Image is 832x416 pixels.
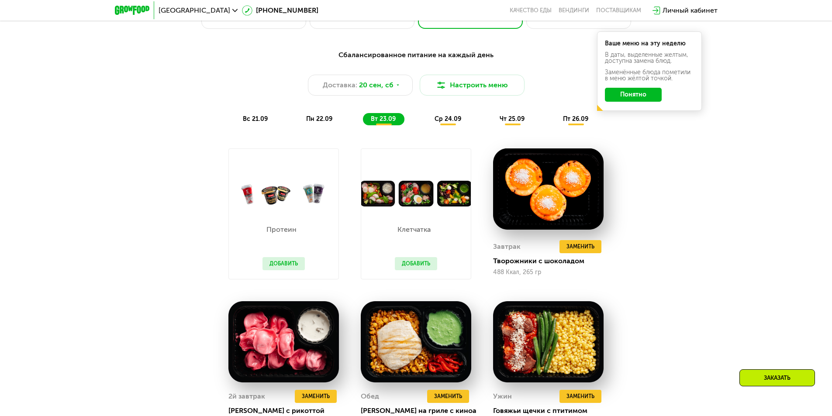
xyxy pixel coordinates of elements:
[323,80,357,90] span: Доставка:
[395,257,437,270] button: Добавить
[243,115,268,123] span: вс 21.09
[493,390,512,403] div: Ужин
[605,69,694,82] div: Заменённые блюда пометили в меню жёлтой точкой.
[361,390,379,403] div: Обед
[435,115,461,123] span: ср 24.09
[359,80,394,90] span: 20 сен, сб
[493,240,521,253] div: Завтрак
[559,7,589,14] a: Вендинги
[262,257,305,270] button: Добавить
[605,41,694,47] div: Ваше меню на эту неделю
[493,406,611,415] div: Говяжьи щечки с птитимом
[361,406,478,415] div: [PERSON_NAME] на гриле с киноа
[559,240,601,253] button: Заменить
[228,390,265,403] div: 2й завтрак
[302,392,330,401] span: Заменить
[420,75,525,96] button: Настроить меню
[559,390,601,403] button: Заменить
[739,369,815,386] div: Заказать
[395,226,433,233] p: Клетчатка
[563,115,588,123] span: пт 26.09
[371,115,396,123] span: вт 23.09
[605,88,662,102] button: Понятно
[228,406,346,415] div: [PERSON_NAME] с рикоттой
[510,7,552,14] a: Качество еды
[605,52,694,64] div: В даты, выделенные желтым, доступна замена блюд.
[663,5,718,16] div: Личный кабинет
[262,226,300,233] p: Протеин
[242,5,318,16] a: [PHONE_NUMBER]
[434,392,462,401] span: Заменить
[566,392,594,401] span: Заменить
[493,269,604,276] div: 488 Ккал, 265 гр
[159,7,230,14] span: [GEOGRAPHIC_DATA]
[500,115,525,123] span: чт 25.09
[566,242,594,251] span: Заменить
[493,257,611,265] div: Творожники с шоколадом
[427,390,469,403] button: Заменить
[596,7,641,14] div: поставщикам
[158,50,675,61] div: Сбалансированное питание на каждый день
[306,115,332,123] span: пн 22.09
[295,390,337,403] button: Заменить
